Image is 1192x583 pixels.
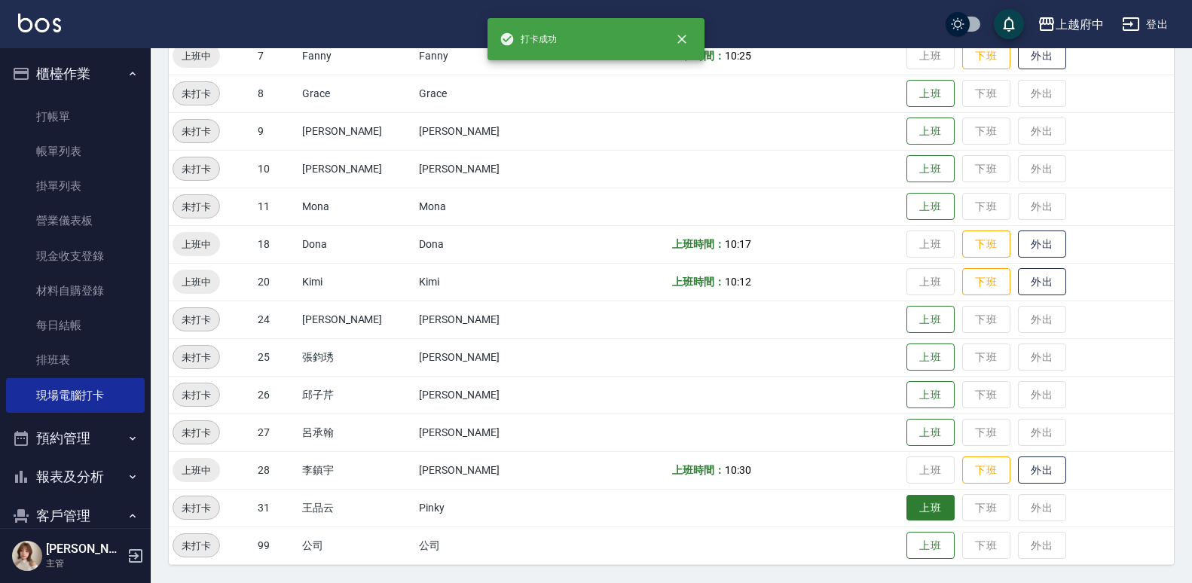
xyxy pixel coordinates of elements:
[173,425,219,441] span: 未打卡
[6,378,145,413] a: 現場電腦打卡
[298,188,415,225] td: Mona
[672,464,725,476] b: 上班時間：
[962,456,1010,484] button: 下班
[1116,11,1174,38] button: 登出
[1032,9,1110,40] button: 上越府中
[6,134,145,169] a: 帳單列表
[46,542,123,557] h5: [PERSON_NAME]
[415,263,552,301] td: Kimi
[906,343,955,371] button: 上班
[298,75,415,112] td: Grace
[906,193,955,221] button: 上班
[254,150,298,188] td: 10
[254,263,298,301] td: 20
[906,495,955,521] button: 上班
[962,268,1010,296] button: 下班
[254,489,298,527] td: 31
[6,169,145,203] a: 掛單列表
[906,419,955,447] button: 上班
[254,301,298,338] td: 24
[415,225,552,263] td: Dona
[6,203,145,238] a: 營業儀表板
[298,263,415,301] td: Kimi
[1018,456,1066,484] button: 外出
[173,237,220,252] span: 上班中
[173,349,219,365] span: 未打卡
[298,301,415,338] td: [PERSON_NAME]
[46,557,123,570] p: 主管
[173,274,220,290] span: 上班中
[298,451,415,489] td: 李鎮宇
[415,376,552,414] td: [PERSON_NAME]
[906,306,955,334] button: 上班
[6,308,145,343] a: 每日結帳
[173,387,219,403] span: 未打卡
[1018,42,1066,70] button: 外出
[415,75,552,112] td: Grace
[254,338,298,376] td: 25
[298,414,415,451] td: 呂承翰
[6,54,145,93] button: 櫃檯作業
[665,23,698,56] button: close
[6,99,145,134] a: 打帳單
[906,532,955,560] button: 上班
[173,124,219,139] span: 未打卡
[6,239,145,273] a: 現金收支登錄
[254,225,298,263] td: 18
[173,462,220,478] span: 上班中
[6,273,145,308] a: 材料自購登錄
[1018,230,1066,258] button: 外出
[298,150,415,188] td: [PERSON_NAME]
[725,276,751,288] span: 10:12
[6,496,145,536] button: 客戶管理
[725,464,751,476] span: 10:30
[415,451,552,489] td: [PERSON_NAME]
[254,188,298,225] td: 11
[254,37,298,75] td: 7
[415,338,552,376] td: [PERSON_NAME]
[962,230,1010,258] button: 下班
[415,414,552,451] td: [PERSON_NAME]
[254,527,298,564] td: 99
[298,112,415,150] td: [PERSON_NAME]
[500,32,557,47] span: 打卡成功
[12,541,42,571] img: Person
[672,50,725,62] b: 上班時間：
[1018,268,1066,296] button: 外出
[6,419,145,458] button: 預約管理
[415,301,552,338] td: [PERSON_NAME]
[298,527,415,564] td: 公司
[18,14,61,32] img: Logo
[725,238,751,250] span: 10:17
[906,155,955,183] button: 上班
[906,80,955,108] button: 上班
[415,489,552,527] td: Pinky
[173,312,219,328] span: 未打卡
[254,451,298,489] td: 28
[254,414,298,451] td: 27
[254,376,298,414] td: 26
[173,86,219,102] span: 未打卡
[962,42,1010,70] button: 下班
[415,527,552,564] td: 公司
[254,75,298,112] td: 8
[906,381,955,409] button: 上班
[415,112,552,150] td: [PERSON_NAME]
[298,376,415,414] td: 邱子芹
[173,161,219,177] span: 未打卡
[672,276,725,288] b: 上班時間：
[672,238,725,250] b: 上班時間：
[725,50,751,62] span: 10:25
[994,9,1024,39] button: save
[173,199,219,215] span: 未打卡
[415,150,552,188] td: [PERSON_NAME]
[1056,15,1104,34] div: 上越府中
[173,500,219,516] span: 未打卡
[298,225,415,263] td: Dona
[298,338,415,376] td: 張鈞琇
[415,188,552,225] td: Mona
[173,538,219,554] span: 未打卡
[906,118,955,145] button: 上班
[6,343,145,377] a: 排班表
[415,37,552,75] td: Fanny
